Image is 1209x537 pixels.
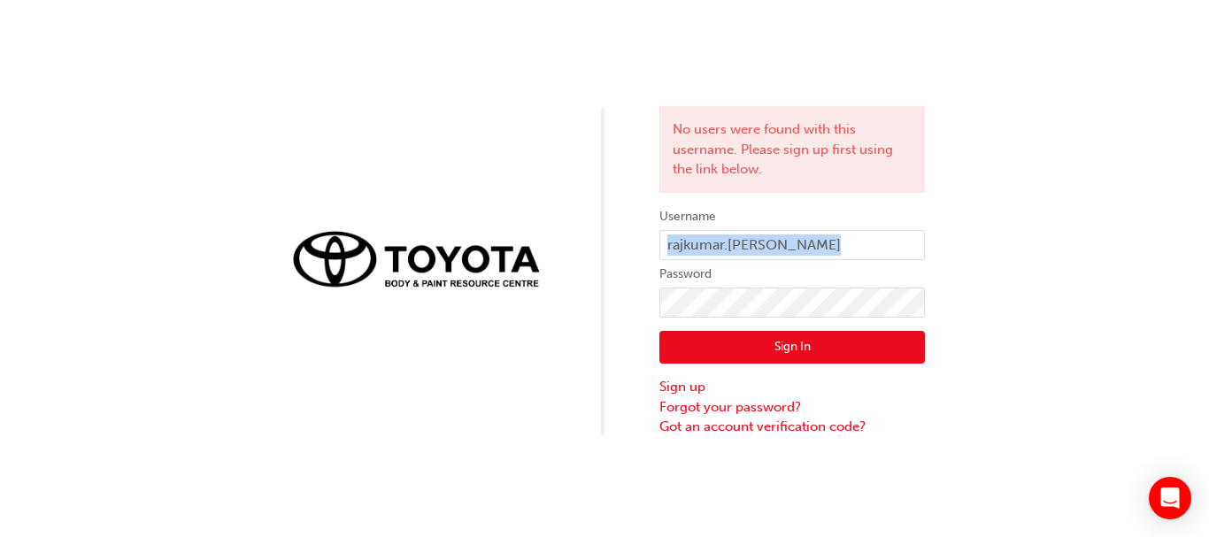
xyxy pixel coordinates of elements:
div: No users were found with this username. Please sign up first using the link below. [659,106,925,193]
input: Username [659,230,925,260]
label: Password [659,264,925,285]
a: Sign up [659,377,925,397]
a: Got an account verification code? [659,417,925,437]
div: Open Intercom Messenger [1149,477,1191,519]
label: Username [659,206,925,227]
button: Sign In [659,331,925,364]
a: Forgot your password? [659,397,925,418]
img: Trak [284,221,550,295]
